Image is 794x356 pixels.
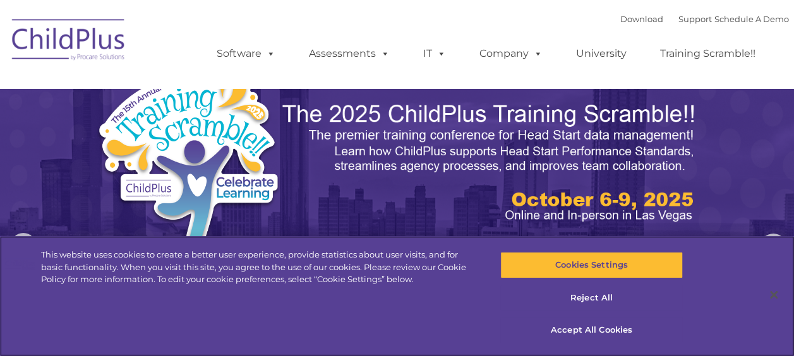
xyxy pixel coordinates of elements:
font: | [620,14,789,24]
div: This website uses cookies to create a better user experience, provide statistics about user visit... [41,249,476,286]
button: Accept All Cookies [500,317,683,343]
a: Download [620,14,663,24]
a: Company [467,41,555,66]
button: Close [760,281,788,309]
button: Cookies Settings [500,252,683,278]
a: University [563,41,639,66]
a: Support [678,14,712,24]
a: Training Scramble!! [647,41,768,66]
img: ChildPlus by Procare Solutions [6,10,132,73]
button: Reject All [500,285,683,311]
a: Schedule A Demo [714,14,789,24]
a: Software [204,41,288,66]
span: Phone number [176,135,229,145]
span: Last name [176,83,214,93]
a: IT [411,41,459,66]
a: Assessments [296,41,402,66]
